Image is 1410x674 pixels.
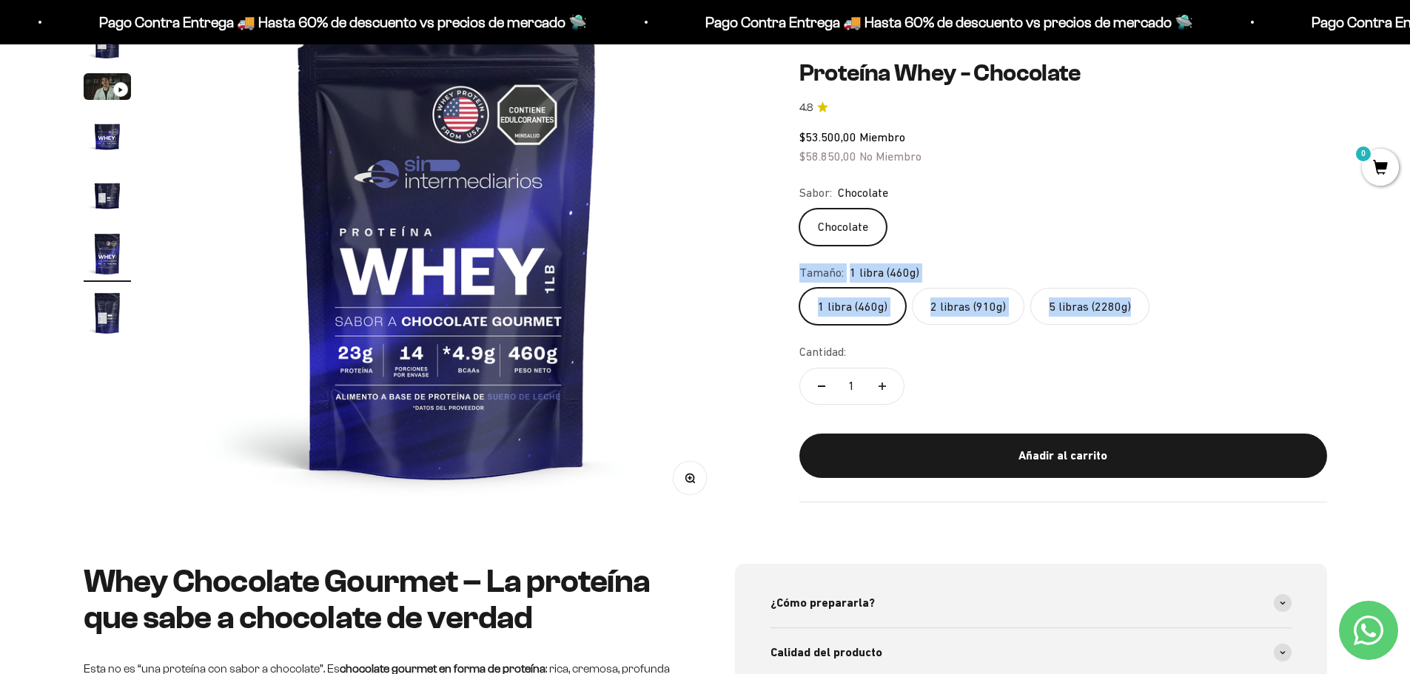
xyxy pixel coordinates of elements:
span: Calidad del producto [771,643,882,662]
button: Ir al artículo 6 [84,230,131,282]
div: Más información sobre los ingredientes [18,70,306,96]
img: Proteína Whey - Chocolate [84,230,131,277]
span: 4.8 [799,99,813,115]
img: Proteína Whey - Chocolate [84,289,131,337]
div: Un video del producto [18,159,306,185]
legend: Sabor: [799,183,832,203]
button: Ir al artículo 5 [84,171,131,223]
span: Enviar [243,222,305,247]
img: Proteína Whey - Chocolate [84,171,131,218]
p: Pago Contra Entrega 🚚 Hasta 60% de descuento vs precios de mercado 🛸 [543,10,1030,34]
span: 1 libra (460g) [850,263,919,283]
button: Enviar [241,222,306,247]
mark: 0 [1354,145,1372,163]
h1: Proteína Whey - Chocolate [799,59,1327,87]
button: Aumentar cantidad [861,368,904,404]
span: No Miembro [859,149,921,162]
a: 4.84.8 de 5.0 estrellas [799,99,1327,115]
p: ¿Qué te haría sentir más seguro de comprar este producto? [18,24,306,58]
legend: Tamaño: [799,263,844,283]
button: Añadir al carrito [799,433,1327,477]
span: Miembro [859,130,905,144]
span: $58.850,00 [799,149,856,162]
button: Ir al artículo 4 [84,112,131,164]
button: Reducir cantidad [800,368,843,404]
label: Cantidad: [799,343,846,362]
h2: Whey Chocolate Gourmet – La proteína que sabe a chocolate de verdad [84,564,676,636]
span: $53.500,00 [799,130,856,144]
div: Reseñas de otros clientes [18,100,306,126]
img: Proteína Whey - Chocolate [84,112,131,159]
button: Ir al artículo 3 [84,73,131,104]
button: Ir al artículo 7 [84,289,131,341]
div: Una promoción especial [18,129,306,155]
summary: ¿Cómo prepararla? [771,579,1292,627]
div: Un mejor precio [18,189,306,215]
span: ¿Cómo prepararla? [771,593,875,613]
a: 0 [1362,161,1399,177]
div: Añadir al carrito [829,446,1297,465]
span: Chocolate [838,183,888,203]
